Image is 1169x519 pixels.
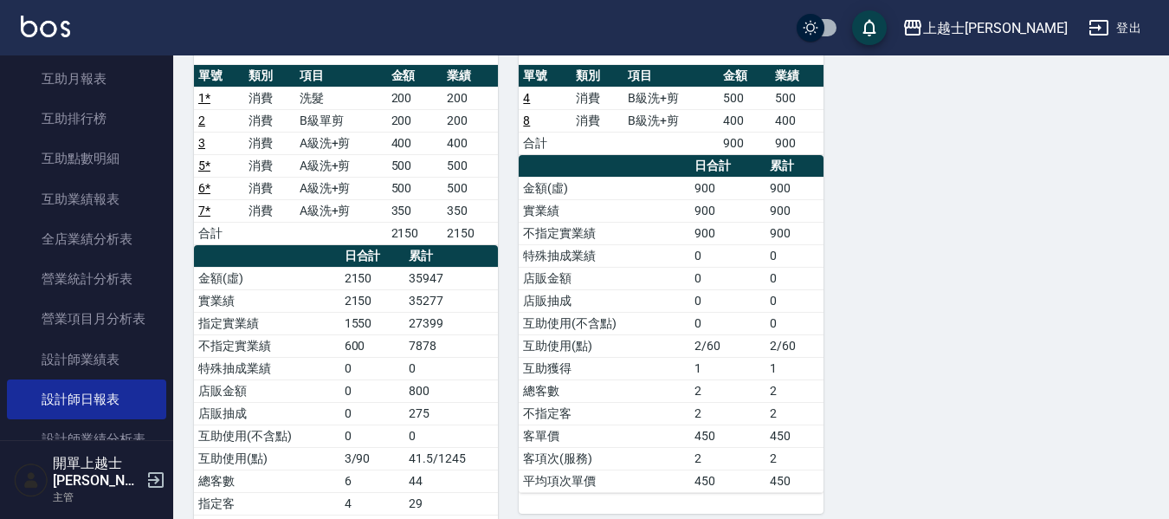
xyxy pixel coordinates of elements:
td: 900 [771,132,823,154]
td: 1 [765,357,823,380]
th: 類別 [572,65,623,88]
td: 消費 [572,87,623,109]
td: 店販抽成 [194,402,340,425]
td: 消費 [244,154,294,177]
td: A級洗+剪 [295,154,387,177]
h5: 開單上越士[PERSON_NAME] [53,455,141,490]
th: 類別 [244,65,294,88]
a: 設計師日報表 [7,380,166,419]
td: 27399 [404,312,498,334]
td: 600 [340,334,404,357]
td: 客項次(服務) [519,447,689,470]
td: 金額(虛) [194,267,340,289]
th: 項目 [295,65,387,88]
td: 消費 [572,109,623,132]
td: 0 [404,357,498,380]
td: 450 [765,470,823,492]
th: 金額 [387,65,442,88]
td: 7878 [404,334,498,357]
a: 設計師業績分析表 [7,419,166,459]
td: 0 [765,312,823,334]
a: 營業統計分析表 [7,259,166,299]
td: 0 [765,289,823,312]
td: 500 [442,177,498,199]
a: 營業項目月分析表 [7,299,166,339]
td: 800 [404,380,498,402]
a: 設計師業績表 [7,340,166,380]
td: 0 [340,425,404,447]
td: 0 [765,244,823,267]
td: 200 [442,109,498,132]
td: 0 [690,244,765,267]
td: 店販抽成 [519,289,689,312]
td: 實業績 [519,199,689,222]
td: 2150 [387,222,442,244]
td: B級單剪 [295,109,387,132]
td: 2 [690,380,765,402]
a: 全店業績分析表 [7,219,166,259]
td: 0 [340,402,404,425]
td: 450 [690,470,765,492]
td: 合計 [194,222,244,244]
a: 2 [198,114,205,127]
td: 特殊抽成業績 [519,244,689,267]
th: 日合計 [690,155,765,178]
td: 900 [690,199,765,222]
td: 實業績 [194,289,340,312]
td: 2150 [340,289,404,312]
td: 互助使用(點) [194,447,340,470]
a: 8 [523,114,530,127]
th: 單號 [194,65,244,88]
td: 500 [771,87,823,109]
p: 主管 [53,490,141,505]
td: 金額(虛) [519,177,689,199]
td: 500 [442,154,498,177]
th: 業績 [771,65,823,88]
th: 單號 [519,65,571,88]
th: 累計 [404,245,498,268]
td: 200 [387,87,442,109]
td: 互助使用(不含點) [194,425,340,447]
button: 登出 [1082,12,1148,44]
td: 900 [690,222,765,244]
td: 互助使用(點) [519,334,689,357]
td: 350 [387,199,442,222]
td: 900 [690,177,765,199]
td: 400 [442,132,498,154]
table: a dense table [519,65,823,155]
td: 2150 [442,222,498,244]
th: 日合計 [340,245,404,268]
td: 2/60 [765,334,823,357]
td: 44 [404,470,498,492]
td: 500 [387,154,442,177]
a: 互助月報表 [7,59,166,99]
td: 500 [387,177,442,199]
td: 消費 [244,177,294,199]
a: 互助排行榜 [7,99,166,139]
th: 業績 [442,65,498,88]
td: A級洗+剪 [295,132,387,154]
td: 店販金額 [519,267,689,289]
td: 2 [765,380,823,402]
td: A級洗+剪 [295,199,387,222]
td: 41.5/1245 [404,447,498,470]
td: 900 [765,177,823,199]
td: 900 [765,199,823,222]
button: 上越士[PERSON_NAME] [895,10,1075,46]
td: 450 [690,425,765,447]
td: 400 [771,109,823,132]
a: 互助點數明細 [7,139,166,178]
td: 消費 [244,87,294,109]
td: B級洗+剪 [623,109,719,132]
td: 客單價 [519,425,689,447]
td: 200 [442,87,498,109]
td: 0 [340,380,404,402]
td: 洗髮 [295,87,387,109]
td: 消費 [244,109,294,132]
td: 500 [719,87,771,109]
td: 0 [690,289,765,312]
td: 0 [404,425,498,447]
button: save [852,10,887,45]
td: 指定實業績 [194,312,340,334]
table: a dense table [194,65,498,245]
